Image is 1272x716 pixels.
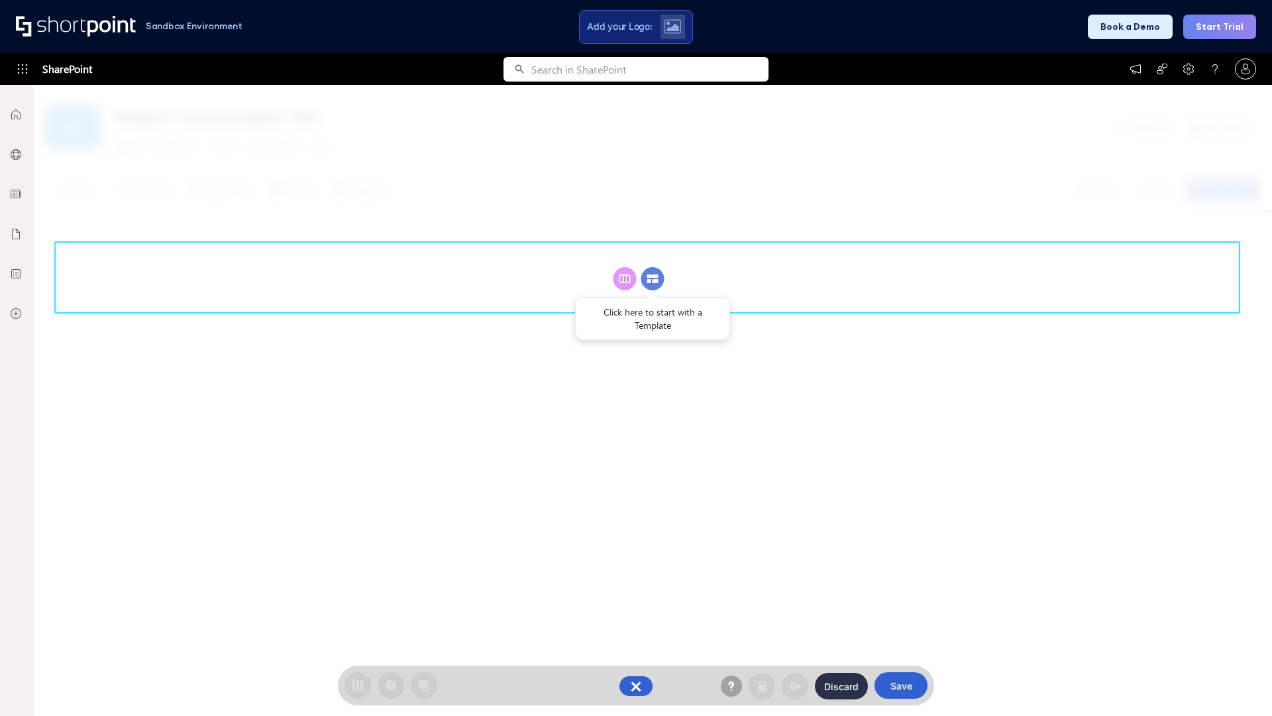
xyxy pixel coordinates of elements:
[42,53,92,85] span: SharePoint
[815,673,868,699] button: Discard
[146,23,242,30] h1: Sandbox Environment
[1088,15,1173,39] button: Book a Demo
[874,672,927,699] button: Save
[664,19,681,34] img: Upload logo
[1183,15,1256,39] button: Start Trial
[587,21,652,32] span: Add your Logo:
[531,57,768,82] input: Search in SharePoint
[1033,562,1272,716] iframe: Chat Widget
